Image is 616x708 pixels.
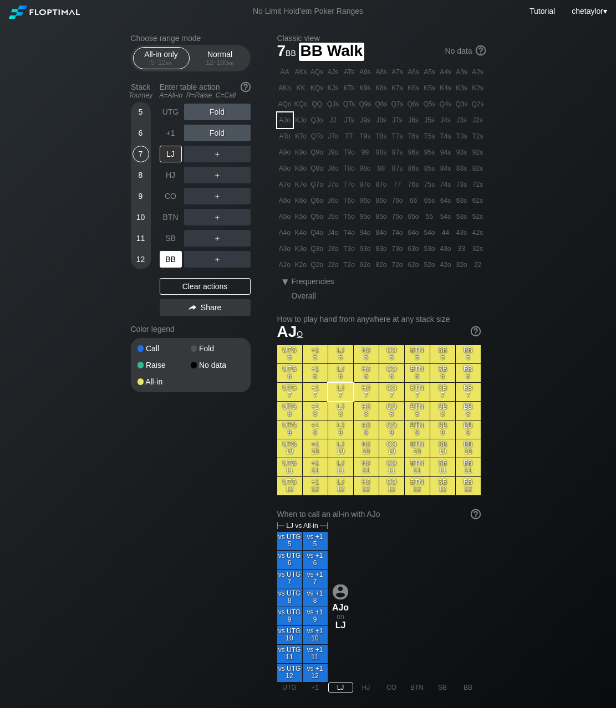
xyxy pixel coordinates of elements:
div: Color legend [131,320,251,338]
div: AA [277,64,293,80]
div: Q6s [406,96,421,112]
div: BB 7 [456,383,481,401]
div: CO 6 [379,364,404,382]
div: T2o [342,257,357,273]
div: 77 [390,177,405,192]
div: AKo [277,80,293,96]
div: A4o [277,225,293,240]
img: icon-avatar.b40e07d9.svg [333,584,348,599]
div: 82s [470,161,486,176]
div: 33 [454,241,470,256]
div: 42o [438,257,454,273]
div: 84o [374,225,389,240]
div: 85s [422,161,437,176]
div: T3o [342,241,357,256]
div: JTs [342,112,357,128]
div: BB [160,251,182,268]
a: Tutorial [530,7,555,16]
div: Q4o [309,225,325,240]
div: JTo [325,129,341,144]
div: KQo [293,96,309,112]
div: K7o [293,177,309,192]
div: +1 8 [303,402,328,420]
div: 82o [374,257,389,273]
div: TT [342,129,357,144]
div: SB 8 [430,402,455,420]
div: LJ 10 [328,439,353,458]
div: HJ 7 [354,383,379,401]
div: 83o [374,241,389,256]
div: A=All-in R=Raise C=Call [160,91,251,99]
div: K3s [454,80,470,96]
div: 73o [390,241,405,256]
div: No data [191,361,244,369]
div: HJ 9 [354,420,379,439]
div: 73s [454,177,470,192]
div: 98s [374,145,389,160]
div: +1 10 [303,439,328,458]
div: KTs [342,80,357,96]
div: AJo [277,112,293,128]
div: BTN [160,209,182,225]
span: bb [228,59,234,66]
div: 88 [374,161,389,176]
div: KK [293,80,309,96]
div: A8o [277,161,293,176]
div: A7s [390,64,405,80]
div: HJ 5 [354,345,379,363]
div: +1 6 [303,364,328,382]
div: 52s [470,209,486,224]
div: UTG 5 [277,345,302,363]
div: A9s [358,64,373,80]
div: CO 9 [379,420,404,439]
div: K6s [406,80,421,96]
div: Q7o [309,177,325,192]
span: bb [286,46,296,58]
div: J3o [325,241,341,256]
div: No data [445,47,485,57]
div: K8o [293,161,309,176]
div: HJ 12 [354,477,379,495]
div: T6o [342,193,357,208]
div: CO 8 [379,402,404,420]
img: share.864f2f62.svg [189,305,196,311]
div: AQs [309,64,325,80]
div: QQ [309,96,325,112]
div: Q2s [470,96,486,112]
div: 12 – 100 [197,59,243,66]
div: CO 11 [379,458,404,476]
div: UTG 12 [277,477,302,495]
div: 32o [454,257,470,273]
div: Share [160,299,251,316]
div: Q6o [309,193,325,208]
div: 64s [438,193,454,208]
div: CO 5 [379,345,404,363]
div: BTN 8 [405,402,430,420]
div: ＋ [184,230,251,247]
div: ＋ [184,146,251,162]
div: Enter table action [160,78,251,104]
div: 92s [470,145,486,160]
div: BB 12 [456,477,481,495]
div: T4o [342,225,357,240]
img: help.32db89a4.svg [475,44,487,57]
div: 5 [133,104,149,120]
div: ＋ [184,188,251,204]
div: KQs [309,80,325,96]
span: chetaylor [572,7,603,16]
div: J3s [454,112,470,128]
div: J9s [358,112,373,128]
div: Fold [184,125,251,141]
div: T5o [342,209,357,224]
div: K9o [293,145,309,160]
div: ▾ [569,5,608,17]
div: UTG 7 [277,383,302,401]
div: BTN 5 [405,345,430,363]
div: QJo [309,112,325,128]
div: SB 11 [430,458,455,476]
div: +1 5 [303,345,328,363]
div: 54o [422,225,437,240]
div: T7o [342,177,357,192]
div: Tourney [126,91,155,99]
div: ＋ [184,209,251,225]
